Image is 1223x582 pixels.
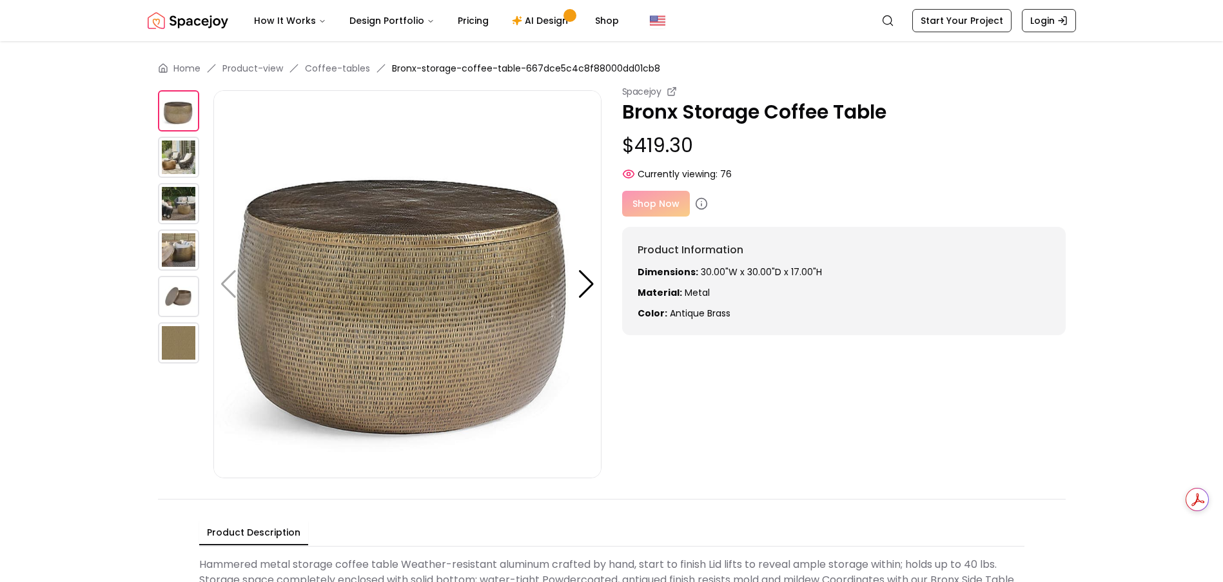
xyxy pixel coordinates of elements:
button: Product Description [199,521,308,545]
img: https://storage.googleapis.com/spacejoy-main/assets/667dce5c4c8f88000dd01cb8/product_4_dm8okplh05f [158,276,199,317]
img: https://storage.googleapis.com/spacejoy-main/assets/667dce5c4c8f88000dd01cb8/product_2_h905d8m62moc [158,183,199,224]
a: Start Your Project [912,9,1012,32]
a: Login [1022,9,1076,32]
img: Spacejoy Logo [148,8,228,34]
nav: Main [244,8,629,34]
button: Design Portfolio [339,8,445,34]
strong: Dimensions: [638,266,698,278]
span: 76 [720,168,732,180]
a: Spacejoy [148,8,228,34]
img: https://storage.googleapis.com/spacejoy-main/assets/667dce5c4c8f88000dd01cb8/product_0_f1f4i0dapf4 [158,90,199,131]
p: $419.30 [622,134,1066,157]
small: Spacejoy [622,85,661,98]
a: Coffee-tables [305,62,370,75]
h6: Product Information [638,242,1050,258]
nav: breadcrumb [158,62,1066,75]
strong: Material: [638,286,682,299]
p: 30.00"W x 30.00"D x 17.00"H [638,266,1050,278]
strong: Color: [638,307,667,320]
a: Pricing [447,8,499,34]
p: Bronx Storage Coffee Table [622,101,1066,124]
span: Metal [685,286,710,299]
img: https://storage.googleapis.com/spacejoy-main/assets/667dce5c4c8f88000dd01cb8/product_5_nd85cmjnnkb [158,322,199,364]
a: Home [173,62,201,75]
a: AI Design [502,8,582,34]
img: https://storage.googleapis.com/spacejoy-main/assets/667dce5c4c8f88000dd01cb8/product_3_da2b9ba5dl1g [158,229,199,271]
img: https://storage.googleapis.com/spacejoy-main/assets/667dce5c4c8f88000dd01cb8/product_0_f1f4i0dapf4 [213,90,602,478]
span: Currently viewing: [638,168,718,180]
img: United States [650,13,665,28]
img: https://storage.googleapis.com/spacejoy-main/assets/667dce5c4c8f88000dd01cb8/product_1_l53o75a05fb [158,137,199,178]
a: Shop [585,8,629,34]
button: How It Works [244,8,337,34]
span: antique brass [670,307,730,320]
a: Product-view [222,62,283,75]
span: Bronx-storage-coffee-table-667dce5c4c8f88000dd01cb8 [392,62,660,75]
